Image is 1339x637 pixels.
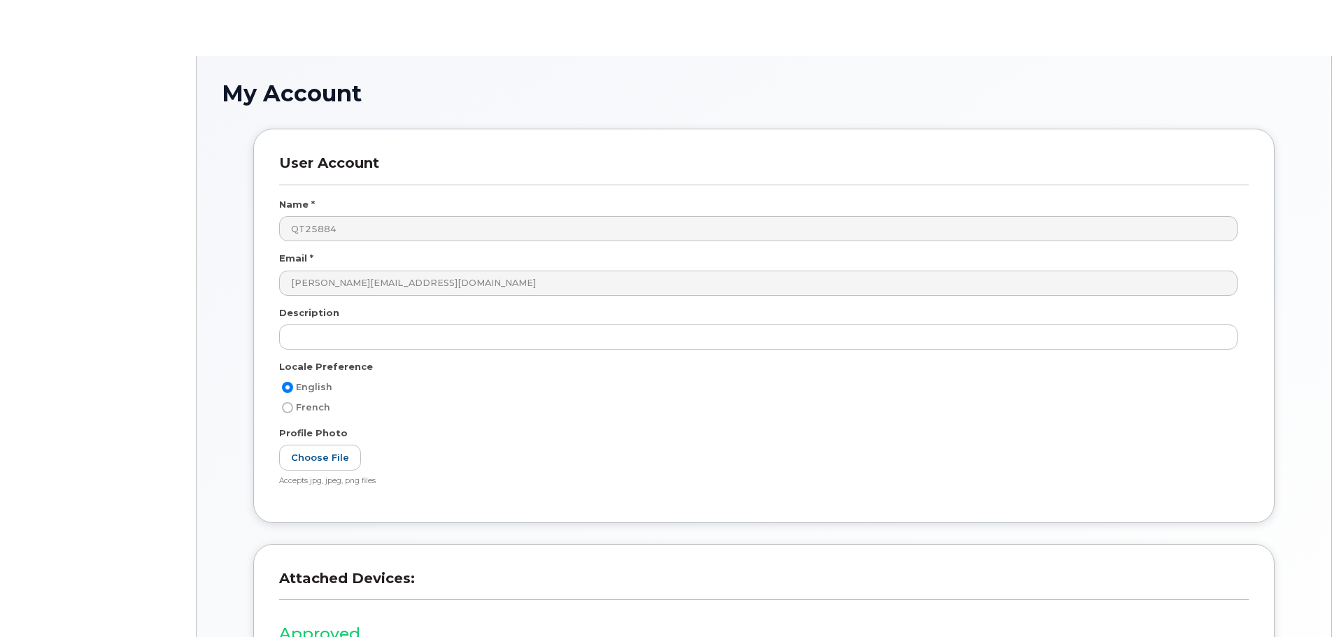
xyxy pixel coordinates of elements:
h3: User Account [279,155,1249,185]
h1: My Account [222,81,1306,106]
span: French [296,402,330,413]
span: English [296,382,332,392]
input: English [282,382,293,393]
label: Choose File [279,445,361,471]
label: Profile Photo [279,427,348,440]
label: Locale Preference [279,360,373,373]
label: Name * [279,198,315,211]
label: Description [279,306,339,320]
label: Email * [279,252,313,265]
input: French [282,402,293,413]
h3: Attached Devices: [279,570,1249,600]
div: Accepts jpg, jpeg, png files [279,476,1238,487]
